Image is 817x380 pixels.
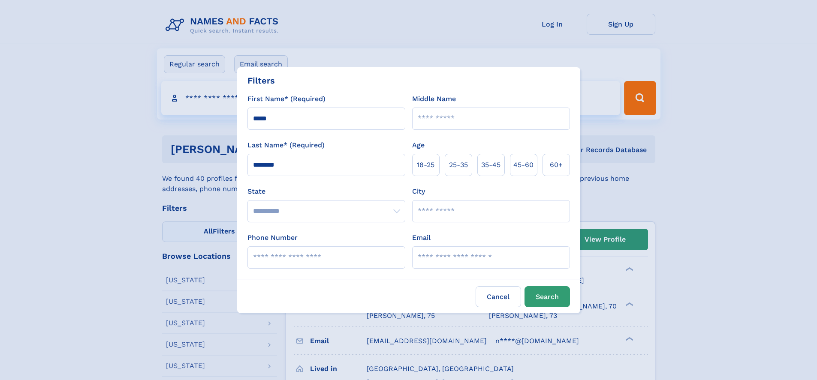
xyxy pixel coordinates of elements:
[525,286,570,307] button: Search
[550,160,563,170] span: 60+
[481,160,500,170] span: 35‑45
[417,160,434,170] span: 18‑25
[247,74,275,87] div: Filters
[449,160,468,170] span: 25‑35
[412,140,425,150] label: Age
[247,140,325,150] label: Last Name* (Required)
[247,186,405,197] label: State
[247,233,298,243] label: Phone Number
[412,233,431,243] label: Email
[476,286,521,307] label: Cancel
[513,160,534,170] span: 45‑60
[412,94,456,104] label: Middle Name
[247,94,326,104] label: First Name* (Required)
[412,186,425,197] label: City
